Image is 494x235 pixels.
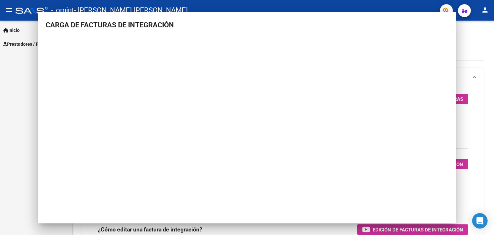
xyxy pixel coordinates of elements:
[46,20,448,30] h3: CARGA DE FACTURAS DE INTEGRACIÓN
[472,213,488,229] div: Open Intercom Messenger
[481,6,489,14] mat-icon: person
[98,225,202,234] h3: ¿Cómo editar una factura de integración?
[373,226,463,234] span: Edición de Facturas de integración
[74,3,188,17] span: - [PERSON_NAME] [PERSON_NAME]
[5,6,13,14] mat-icon: menu
[3,41,62,48] span: Prestadores / Proveedores
[3,27,20,34] span: Inicio
[51,3,74,17] span: - omint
